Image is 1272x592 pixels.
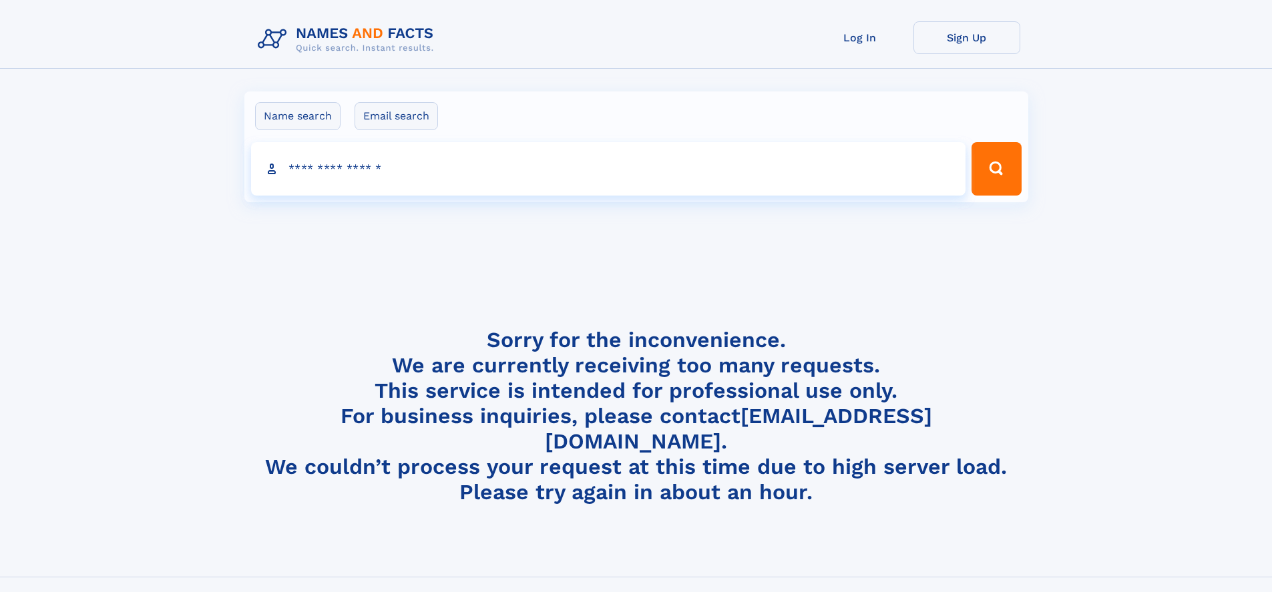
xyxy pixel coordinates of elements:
[255,102,341,130] label: Name search
[545,403,932,454] a: [EMAIL_ADDRESS][DOMAIN_NAME]
[355,102,438,130] label: Email search
[807,21,913,54] a: Log In
[251,142,966,196] input: search input
[252,21,445,57] img: Logo Names and Facts
[913,21,1020,54] a: Sign Up
[972,142,1021,196] button: Search Button
[252,327,1020,505] h4: Sorry for the inconvenience. We are currently receiving too many requests. This service is intend...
